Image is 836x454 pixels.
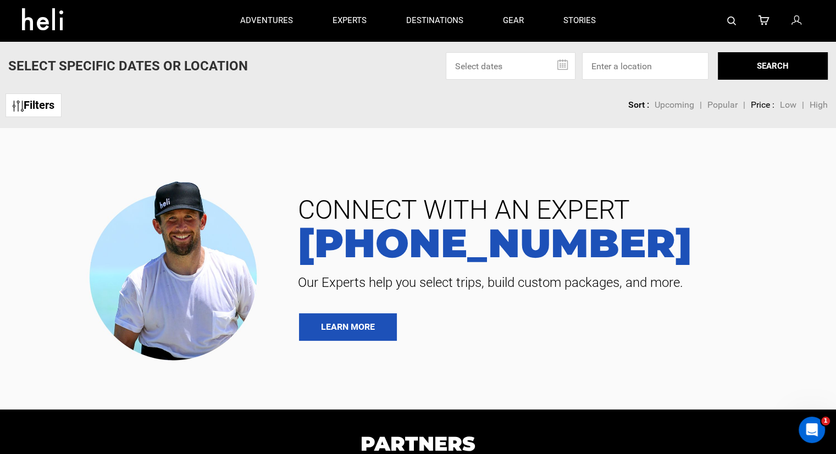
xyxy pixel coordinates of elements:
span: Upcoming [655,99,694,110]
span: High [810,99,828,110]
a: Filters [5,93,62,117]
a: LEARN MORE [299,313,397,341]
a: [PHONE_NUMBER] [290,223,820,263]
li: Price : [751,99,774,112]
li: | [743,99,745,112]
input: Enter a location [582,52,708,80]
span: Our Experts help you select trips, build custom packages, and more. [290,274,820,291]
li: | [700,99,702,112]
span: CONNECT WITH AN EXPERT [290,197,820,223]
img: btn-icon.svg [13,101,24,112]
span: 1 [821,417,830,425]
p: experts [333,15,367,26]
li: | [802,99,804,112]
img: search-bar-icon.svg [727,16,736,25]
p: Select Specific Dates Or Location [8,57,248,75]
span: Low [780,99,796,110]
span: Popular [707,99,738,110]
p: adventures [240,15,293,26]
img: contact our team [81,172,273,366]
li: Sort : [628,99,649,112]
iframe: Intercom live chat [799,417,825,443]
p: destinations [406,15,463,26]
input: Select dates [446,52,575,80]
button: SEARCH [718,52,828,80]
